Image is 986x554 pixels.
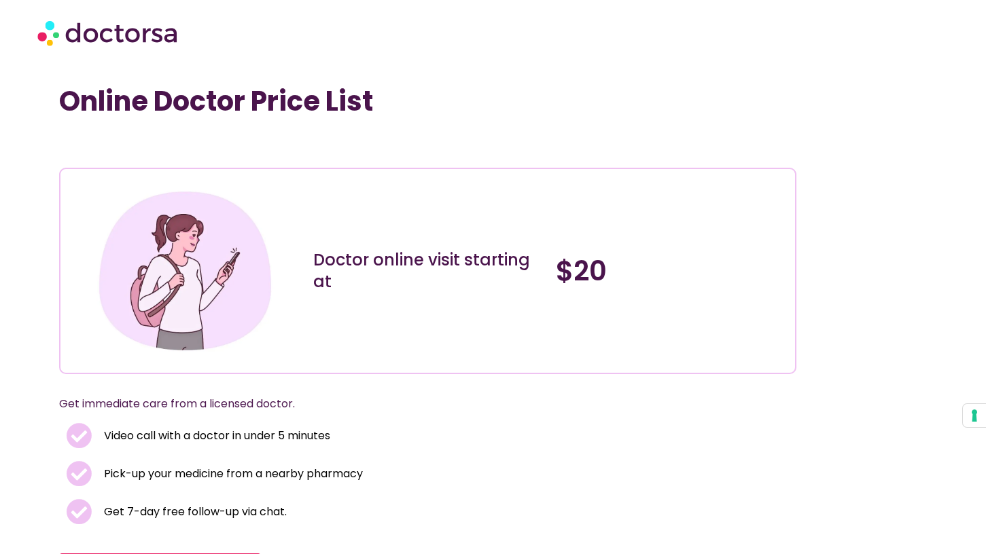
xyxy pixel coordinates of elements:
span: Get 7-day free follow-up via chat. [101,502,287,521]
h1: Online Doctor Price List [59,85,796,117]
div: Doctor online visit starting at [313,249,542,293]
button: Your consent preferences for tracking technologies [963,404,986,427]
span: Video call with a doctor in under 5 minutes [101,426,330,445]
h4: $20 [556,255,785,287]
p: Get immediate care from a licensed doctor. [59,394,764,413]
img: Illustration depicting a young woman in a casual outfit, engaged with her smartphone. She has a p... [94,179,277,363]
iframe: Customer reviews powered by Trustpilot [66,138,270,154]
span: Pick-up your medicine from a nearby pharmacy [101,464,363,483]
